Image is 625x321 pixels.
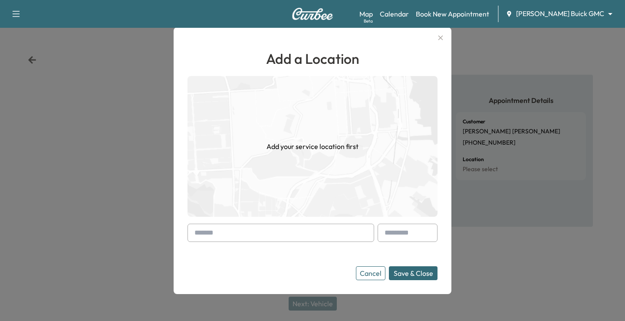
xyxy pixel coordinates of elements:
[380,9,409,19] a: Calendar
[364,18,373,24] div: Beta
[516,9,604,19] span: [PERSON_NAME] Buick GMC
[389,266,437,280] button: Save & Close
[292,8,333,20] img: Curbee Logo
[356,266,385,280] button: Cancel
[416,9,489,19] a: Book New Appointment
[359,9,373,19] a: MapBeta
[187,48,437,69] h1: Add a Location
[187,76,437,217] img: empty-map-CL6vilOE.png
[266,141,359,152] h1: Add your service location first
